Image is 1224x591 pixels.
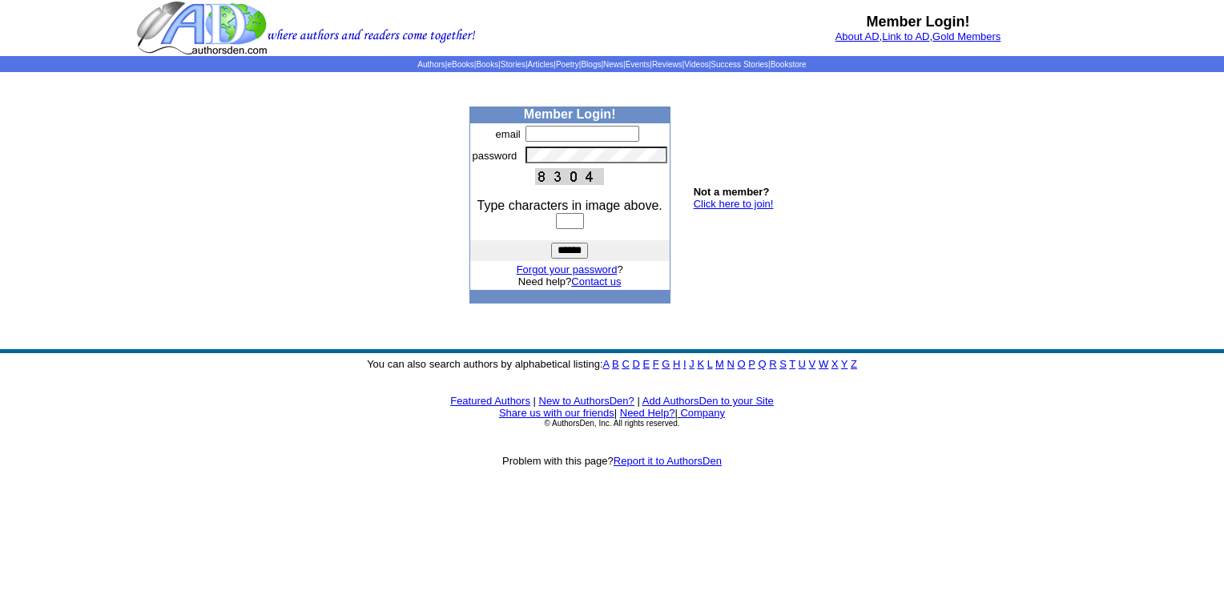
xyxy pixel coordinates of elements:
[697,358,704,370] a: K
[715,358,724,370] a: M
[417,60,806,69] span: | | | | | | | | | | | |
[882,30,929,42] a: Link to AD
[502,455,722,467] font: Problem with this page?
[614,407,617,419] font: |
[684,60,708,69] a: Videos
[689,358,695,370] a: J
[771,60,807,69] a: Bookstore
[727,358,735,370] a: N
[809,358,816,370] a: V
[653,358,659,370] a: F
[517,263,618,275] a: Forgot your password
[632,358,639,370] a: D
[626,60,650,69] a: Events
[711,60,768,69] a: Success Stories
[518,275,622,287] font: Need help?
[662,358,670,370] a: G
[571,275,621,287] a: Contact us
[533,395,536,407] font: |
[417,60,445,69] a: Authors
[517,263,623,275] font: ?
[535,168,604,185] img: This Is CAPTCHA Image
[819,358,828,370] a: W
[758,358,766,370] a: Q
[524,107,616,121] b: Member Login!
[581,60,601,69] a: Blogs
[556,60,579,69] a: Poetry
[680,407,725,419] a: Company
[652,60,682,69] a: Reviews
[473,150,517,162] font: password
[642,358,650,370] a: E
[447,60,473,69] a: eBooks
[612,358,619,370] a: B
[683,358,686,370] a: I
[367,358,857,370] font: You can also search authors by alphabetical listing:
[501,60,525,69] a: Stories
[499,407,614,419] a: Share us with our friends
[694,198,774,210] a: Click here to join!
[748,358,755,370] a: P
[673,358,680,370] a: H
[674,407,725,419] font: |
[738,358,746,370] a: O
[835,30,880,42] a: About AD
[622,358,629,370] a: C
[544,419,679,428] font: © AuthorsDen, Inc. All rights reserved.
[528,60,554,69] a: Articles
[694,186,770,198] b: Not a member?
[603,60,623,69] a: News
[799,358,806,370] a: U
[496,128,521,140] font: email
[477,199,662,212] font: Type characters in image above.
[450,395,530,407] a: Featured Authors
[614,455,722,467] a: Report it to AuthorsDen
[707,358,713,370] a: L
[642,395,774,407] a: Add AuthorsDen to your Site
[851,358,857,370] a: Z
[603,358,610,370] a: A
[789,358,795,370] a: T
[539,395,634,407] a: New to AuthorsDen?
[831,358,839,370] a: X
[835,30,1001,42] font: , ,
[841,358,848,370] a: Y
[769,358,776,370] a: R
[779,358,787,370] a: S
[932,30,1001,42] a: Gold Members
[867,14,970,30] b: Member Login!
[637,395,639,407] font: |
[476,60,498,69] a: Books
[620,407,675,419] a: Need Help?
